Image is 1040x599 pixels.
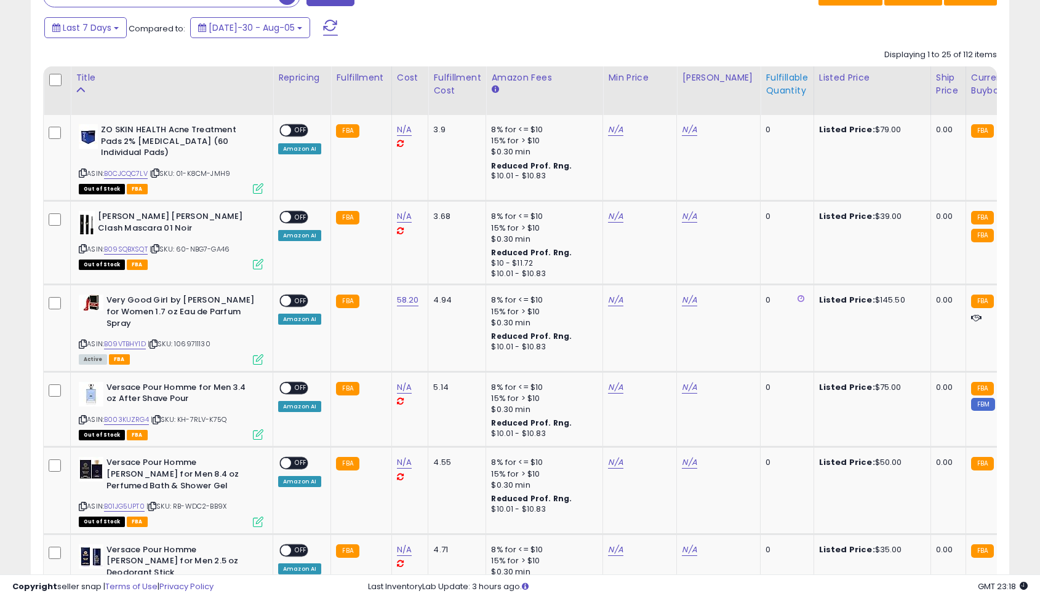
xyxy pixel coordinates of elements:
div: 4.71 [433,544,476,555]
span: FBA [127,184,148,194]
b: Versace Pour Homme for Men 3.4 oz After Shave Pour [106,382,256,408]
small: FBA [971,211,994,224]
span: OFF [291,383,311,393]
span: 2025-08-13 23:18 GMT [978,581,1028,592]
div: $10.01 - $10.83 [491,342,593,352]
a: N/A [608,381,623,394]
img: 41cHD0U5hZL._SL40_.jpg [79,457,103,482]
div: 5.14 [433,382,476,393]
div: 0.00 [936,457,956,468]
img: 31n4acAJbfL._SL40_.jpg [79,295,103,311]
span: FBA [127,517,148,527]
div: $10.01 - $10.83 [491,171,593,181]
a: N/A [397,210,412,223]
div: 3.68 [433,211,476,222]
span: | SKU: 60-NBG7-GA46 [150,244,230,254]
a: B003KUZRG4 [104,415,149,425]
a: B09SQBXSQT [104,244,148,255]
div: 0.00 [936,382,956,393]
div: $145.50 [819,295,921,306]
div: 0.00 [936,124,956,135]
div: $50.00 [819,457,921,468]
button: [DATE]-30 - Aug-05 [190,17,310,38]
div: Amazon AI [278,314,321,325]
small: FBA [971,295,994,308]
div: ASIN: [79,382,263,439]
div: ASIN: [79,211,263,268]
b: Reduced Prof. Rng. [491,161,572,171]
span: All listings that are currently out of stock and unavailable for purchase on Amazon [79,430,125,440]
small: FBA [971,457,994,470]
small: FBA [336,124,359,138]
small: FBA [971,382,994,395]
div: Fulfillment Cost [433,71,481,97]
span: All listings that are currently out of stock and unavailable for purchase on Amazon [79,260,125,270]
div: 15% for > $10 [491,135,593,146]
span: Compared to: [129,23,185,34]
div: $0.30 min [491,234,593,245]
div: ASIN: [79,457,263,525]
div: 8% for <= $10 [491,457,593,468]
small: FBA [336,544,359,558]
span: OFF [291,458,311,469]
div: Fulfillable Quantity [766,71,808,97]
span: FBA [127,260,148,270]
div: Amazon AI [278,401,321,412]
span: All listings that are currently out of stock and unavailable for purchase on Amazon [79,517,125,527]
div: $10 - $11.72 [491,258,593,269]
div: Repricing [278,71,326,84]
small: FBA [971,544,994,558]
div: 8% for <= $10 [491,382,593,393]
a: N/A [608,456,623,469]
div: 8% for <= $10 [491,544,593,555]
div: Title [76,71,268,84]
b: Versace Pour Homme [PERSON_NAME] for Men 2.5 oz Deodorant Stick [106,544,256,582]
div: 0.00 [936,295,956,306]
div: Fulfillment [336,71,386,84]
a: N/A [682,544,697,556]
a: N/A [397,456,412,469]
div: Displaying 1 to 25 of 112 items [884,49,997,61]
a: B0CJCQC7LV [104,169,148,179]
div: Cost [397,71,423,84]
img: 31iZYWjvd3L._SL40_.jpg [79,211,95,236]
a: B09VTBHY1D [104,339,146,349]
span: OFF [291,296,311,306]
small: FBA [336,295,359,308]
a: N/A [682,381,697,394]
span: | SKU: KH-7RLV-K75Q [151,415,226,424]
a: N/A [682,124,697,136]
a: 58.20 [397,294,419,306]
div: $35.00 [819,544,921,555]
a: N/A [397,124,412,136]
small: FBA [336,382,359,395]
div: ASIN: [79,124,263,192]
b: Reduced Prof. Rng. [491,247,572,258]
strong: Copyright [12,581,57,592]
b: ZO SKIN HEALTH Acne Treatment Pads 2% [MEDICAL_DATA] (60 Individual Pads) [101,124,250,162]
a: N/A [608,294,623,306]
small: FBA [971,124,994,138]
div: 15% for > $10 [491,555,593,566]
div: Amazon AI [278,143,321,154]
div: 15% for > $10 [491,306,593,317]
div: Last InventoryLab Update: 3 hours ago. [368,581,1028,593]
small: Amazon Fees. [491,84,498,95]
div: 0.00 [936,544,956,555]
div: $10.01 - $10.83 [491,269,593,279]
div: 15% for > $10 [491,393,593,404]
span: | SKU: 01-K8CM-JMH9 [150,169,230,178]
div: 0 [766,457,804,468]
div: Current Buybox Price [971,71,1034,97]
div: $0.30 min [491,480,593,491]
div: seller snap | | [12,581,214,593]
b: Very Good Girl by [PERSON_NAME] for Women 1.7 oz Eau de Parfum Spray [106,295,256,332]
b: Reduced Prof. Rng. [491,493,572,504]
div: $39.00 [819,211,921,222]
span: OFF [291,125,311,136]
div: Listed Price [819,71,926,84]
div: $75.00 [819,382,921,393]
div: 8% for <= $10 [491,211,593,222]
a: N/A [608,210,623,223]
b: Listed Price: [819,381,875,393]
